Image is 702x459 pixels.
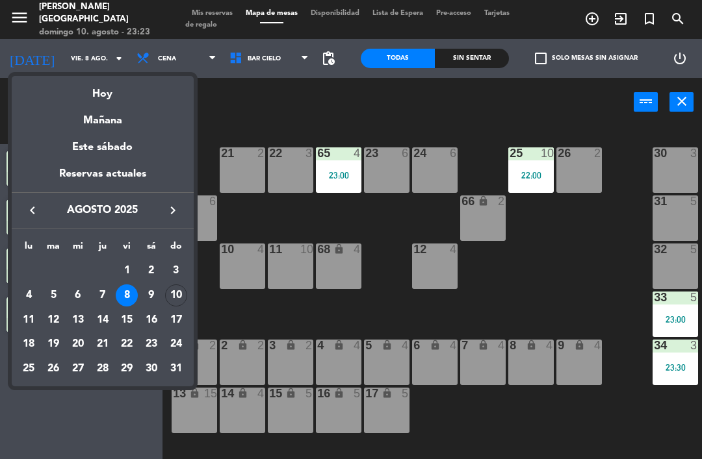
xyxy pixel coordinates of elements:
[17,356,42,381] td: 25 de agosto de 2025
[140,358,162,380] div: 30
[90,239,115,259] th: jueves
[12,76,194,103] div: Hoy
[41,283,66,308] td: 5 de agosto de 2025
[116,260,138,282] div: 1
[164,258,188,283] td: 3 de agosto de 2025
[90,283,115,308] td: 7 de agosto de 2025
[42,309,64,331] div: 12
[17,332,42,356] td: 18 de agosto de 2025
[17,239,42,259] th: lunes
[17,283,42,308] td: 4 de agosto de 2025
[92,284,114,306] div: 7
[114,332,139,356] td: 22 de agosto de 2025
[12,103,194,129] div: Mañana
[114,356,139,381] td: 29 de agosto de 2025
[12,129,194,166] div: Este sábado
[41,356,66,381] td: 26 de agosto de 2025
[67,358,89,380] div: 27
[18,284,40,306] div: 4
[139,239,164,259] th: sábado
[25,203,40,218] i: keyboard_arrow_left
[114,308,139,332] td: 15 de agosto de 2025
[165,260,187,282] div: 3
[140,260,162,282] div: 2
[165,284,187,306] div: 10
[140,284,162,306] div: 9
[66,239,90,259] th: miércoles
[92,358,114,380] div: 28
[140,333,162,355] div: 23
[114,258,139,283] td: 1 de agosto de 2025
[140,309,162,331] div: 16
[164,332,188,356] td: 24 de agosto de 2025
[164,283,188,308] td: 10 de agosto de 2025
[42,284,64,306] div: 5
[17,258,115,283] td: AGO.
[90,308,115,332] td: 14 de agosto de 2025
[116,333,138,355] div: 22
[92,309,114,331] div: 14
[161,202,185,219] button: keyboard_arrow_right
[139,332,164,356] td: 23 de agosto de 2025
[67,284,89,306] div: 6
[12,166,194,192] div: Reservas actuales
[67,309,89,331] div: 13
[164,239,188,259] th: domingo
[66,332,90,356] td: 20 de agosto de 2025
[165,333,187,355] div: 24
[92,333,114,355] div: 21
[139,308,164,332] td: 16 de agosto de 2025
[67,333,89,355] div: 20
[164,356,188,381] td: 31 de agosto de 2025
[66,308,90,332] td: 13 de agosto de 2025
[18,358,40,380] div: 25
[18,309,40,331] div: 11
[42,333,64,355] div: 19
[116,284,138,306] div: 8
[21,202,44,219] button: keyboard_arrow_left
[165,358,187,380] div: 31
[164,308,188,332] td: 17 de agosto de 2025
[18,333,40,355] div: 18
[116,358,138,380] div: 29
[139,356,164,381] td: 30 de agosto de 2025
[90,332,115,356] td: 21 de agosto de 2025
[90,356,115,381] td: 28 de agosto de 2025
[116,309,138,331] div: 15
[139,283,164,308] td: 9 de agosto de 2025
[44,202,161,219] span: agosto 2025
[41,239,66,259] th: martes
[66,283,90,308] td: 6 de agosto de 2025
[42,358,64,380] div: 26
[165,203,181,218] i: keyboard_arrow_right
[66,356,90,381] td: 27 de agosto de 2025
[139,258,164,283] td: 2 de agosto de 2025
[114,283,139,308] td: 8 de agosto de 2025
[114,239,139,259] th: viernes
[165,309,187,331] div: 17
[41,332,66,356] td: 19 de agosto de 2025
[41,308,66,332] td: 12 de agosto de 2025
[17,308,42,332] td: 11 de agosto de 2025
